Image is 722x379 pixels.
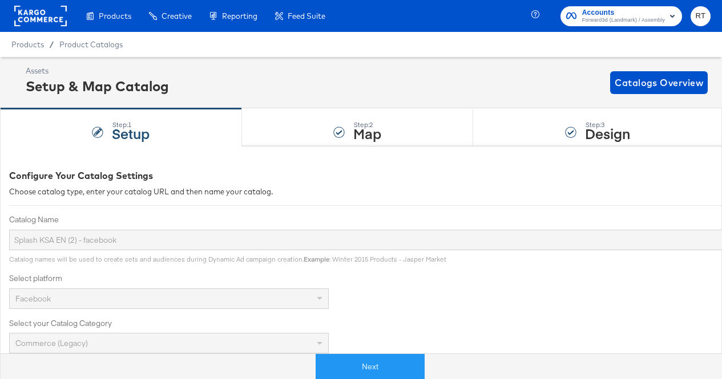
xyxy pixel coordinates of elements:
span: Forward3d (Landmark) / Assembly [582,16,665,25]
span: Feed Suite [288,11,325,21]
span: Creative [162,11,192,21]
span: Reporting [222,11,257,21]
button: AccountsForward3d (Landmark) / Assembly [560,6,682,26]
strong: Setup [112,124,150,142]
div: Assets [26,66,169,76]
span: RT [695,10,706,23]
span: Catalogs Overview [615,75,703,91]
span: Facebook [15,294,51,304]
button: Catalogs Overview [610,71,708,94]
span: Catalog names will be used to create sets and audiences during Dynamic Ad campaign creation. : Wi... [9,255,446,263]
a: Product Catalogs [59,40,123,49]
div: Step: 2 [353,121,381,129]
span: Products [11,40,44,49]
span: Commerce (Legacy) [15,338,88,348]
button: RT [691,6,711,26]
strong: Example [304,255,329,263]
strong: Map [353,124,381,142]
div: Step: 1 [112,121,150,129]
span: Products [99,11,131,21]
span: / [44,40,59,49]
div: Setup & Map Catalog [26,76,169,96]
strong: Design [585,124,630,142]
span: Accounts [582,7,665,19]
div: Step: 3 [585,121,630,129]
